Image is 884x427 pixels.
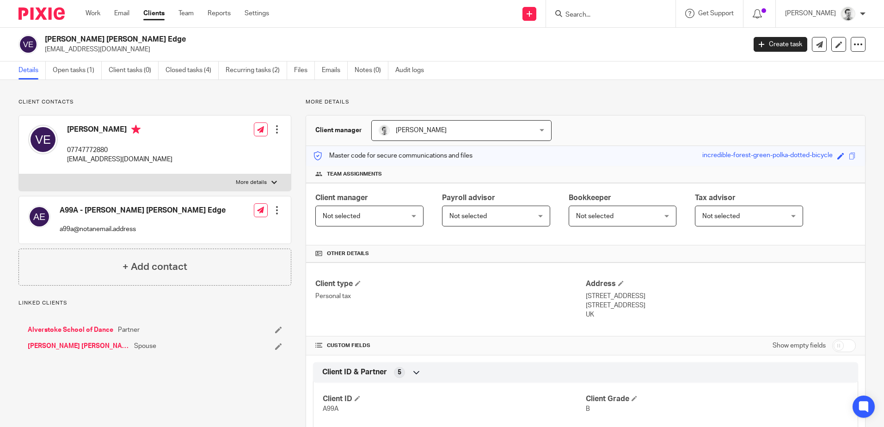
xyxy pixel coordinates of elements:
[315,126,362,135] h3: Client manager
[322,367,387,377] span: Client ID & Partner
[18,299,291,307] p: Linked clients
[586,310,856,319] p: UK
[178,9,194,18] a: Team
[118,325,140,335] span: Partner
[576,213,614,220] span: Not selected
[754,37,807,52] a: Create task
[226,61,287,79] a: Recurring tasks (2)
[322,61,348,79] a: Emails
[45,35,601,44] h2: [PERSON_NAME] [PERSON_NAME] Edge
[245,9,269,18] a: Settings
[695,194,736,201] span: Tax advisor
[134,342,156,351] span: Spouse
[67,155,172,164] p: [EMAIL_ADDRESS][DOMAIN_NAME]
[586,292,856,301] p: [STREET_ADDRESS]
[315,194,368,201] span: Client manager
[306,98,866,106] p: More details
[114,9,129,18] a: Email
[565,11,648,19] input: Search
[586,406,590,412] span: B
[45,45,740,54] p: [EMAIL_ADDRESS][DOMAIN_NAME]
[60,225,226,234] p: a99a@notanemail.address
[18,7,65,20] img: Pixie
[28,206,50,228] img: svg%3E
[28,125,58,154] img: svg%3E
[702,151,833,161] div: incredible-forest-green-polka-dotted-bicycle
[166,61,219,79] a: Closed tasks (4)
[131,125,141,134] i: Primary
[53,61,102,79] a: Open tasks (1)
[28,342,129,351] a: [PERSON_NAME] [PERSON_NAME]
[586,394,848,404] h4: Client Grade
[123,260,187,274] h4: + Add contact
[67,146,172,155] p: 07747772880
[60,206,226,215] h4: A99A - [PERSON_NAME] [PERSON_NAME] Edge
[698,10,734,17] span: Get Support
[143,9,165,18] a: Clients
[841,6,855,21] img: Andy_2025.jpg
[586,301,856,310] p: [STREET_ADDRESS]
[569,194,611,201] span: Bookkeeper
[67,125,172,136] h4: [PERSON_NAME]
[327,171,382,178] span: Team assignments
[442,194,495,201] span: Payroll advisor
[773,341,826,350] label: Show empty fields
[323,213,360,220] span: Not selected
[315,279,585,289] h4: Client type
[702,213,740,220] span: Not selected
[396,127,447,134] span: [PERSON_NAME]
[109,61,159,79] a: Client tasks (0)
[379,125,390,136] img: Andy_2025.jpg
[785,9,836,18] p: [PERSON_NAME]
[327,250,369,257] span: Other details
[315,342,585,349] h4: CUSTOM FIELDS
[86,9,100,18] a: Work
[586,279,856,289] h4: Address
[18,35,38,54] img: svg%3E
[395,61,431,79] a: Audit logs
[208,9,231,18] a: Reports
[355,61,388,79] a: Notes (0)
[294,61,315,79] a: Files
[313,151,473,160] p: Master code for secure communications and files
[18,61,46,79] a: Details
[323,406,338,412] span: A99A
[315,292,585,301] p: Personal tax
[236,179,267,186] p: More details
[18,98,291,106] p: Client contacts
[449,213,487,220] span: Not selected
[28,325,113,335] a: Alverstoke School of Dance
[398,368,401,377] span: 5
[323,394,585,404] h4: Client ID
